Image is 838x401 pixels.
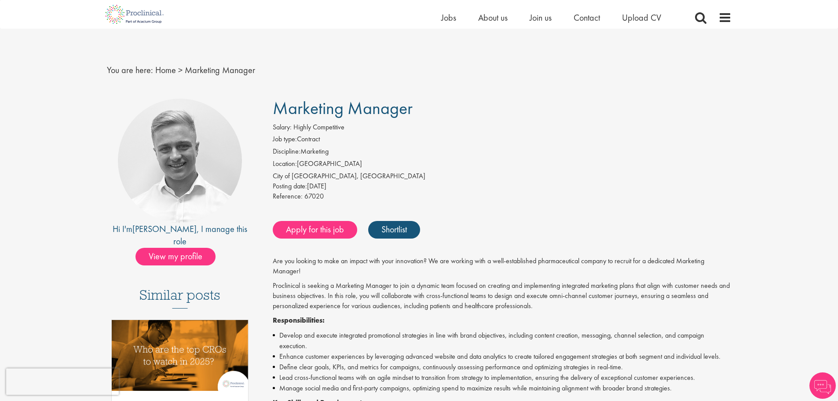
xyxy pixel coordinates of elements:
[273,281,732,311] p: Proclinical is seeking a Marketing Manager to join a dynamic team focused on creating and impleme...
[135,250,224,261] a: View my profile
[273,134,732,147] li: Contract
[273,97,413,119] span: Marketing Manager
[112,320,249,391] img: Top 10 CROs 2025 | Proclinical
[118,99,242,223] img: imeage of recruiter Joshua Bye
[273,316,325,325] strong: Responsibilities:
[530,12,552,23] a: Join us
[273,191,303,202] label: Reference:
[139,287,220,309] h3: Similar posts
[273,122,292,132] label: Salary:
[273,181,732,191] div: [DATE]
[293,122,344,132] span: Highly Competitive
[574,12,600,23] a: Contact
[178,64,183,76] span: >
[273,330,732,351] li: Develop and execute integrated promotional strategies in line with brand objectives, including co...
[368,221,420,239] a: Shortlist
[273,372,732,383] li: Lead cross-functional teams with an agile mindset to transition from strategy to implementation, ...
[107,64,153,76] span: You are here:
[132,223,197,235] a: [PERSON_NAME]
[273,256,732,276] p: Are you looking to make an impact with your innovation? We are working with a well-established ph...
[273,362,732,372] li: Define clear goals, KPIs, and metrics for campaigns, continuously assessing performance and optim...
[622,12,661,23] a: Upload CV
[273,221,357,239] a: Apply for this job
[273,171,732,181] div: City of [GEOGRAPHIC_DATA], [GEOGRAPHIC_DATA]
[107,223,253,248] div: Hi I'm , I manage this role
[273,181,307,191] span: Posting date:
[273,159,297,169] label: Location:
[273,351,732,362] li: Enhance customer experiences by leveraging advanced website and data analytics to create tailored...
[273,383,732,394] li: Manage social media and first-party campaigns, optimizing spend to maximize results while maintai...
[6,368,119,395] iframe: reCAPTCHA
[441,12,456,23] a: Jobs
[273,147,300,157] label: Discipline:
[273,159,732,171] li: [GEOGRAPHIC_DATA]
[273,147,732,159] li: Marketing
[809,372,836,399] img: Chatbot
[478,12,508,23] a: About us
[304,191,324,201] span: 67020
[135,248,216,265] span: View my profile
[155,64,176,76] a: breadcrumb link
[112,320,249,398] a: Link to a post
[273,134,297,144] label: Job type:
[185,64,255,76] span: Marketing Manager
